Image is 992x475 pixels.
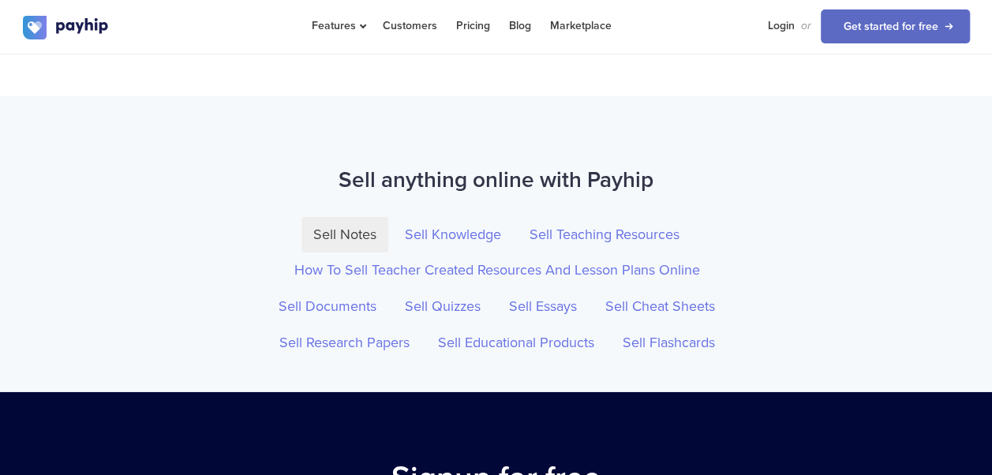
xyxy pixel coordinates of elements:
span: Features [312,19,364,32]
a: Sell Cheat Sheets [593,289,727,325]
a: Sell Notes [301,217,388,253]
a: How To Sell Teacher Created Resources And Lesson Plans Online [283,252,712,289]
a: Sell Essays [497,289,589,325]
a: Sell Documents [267,289,388,325]
a: Sell Research Papers [268,325,421,361]
a: Get started for free [821,9,970,43]
img: logo.svg [23,16,110,39]
a: Sell Quizzes [393,289,492,325]
a: Sell Educational Products [426,325,606,361]
a: Sell Knowledge [393,217,513,253]
h2: Sell anything online with Payhip [23,159,970,201]
a: Sell Teaching Resources [518,217,691,253]
a: Sell Flashcards [611,325,727,361]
